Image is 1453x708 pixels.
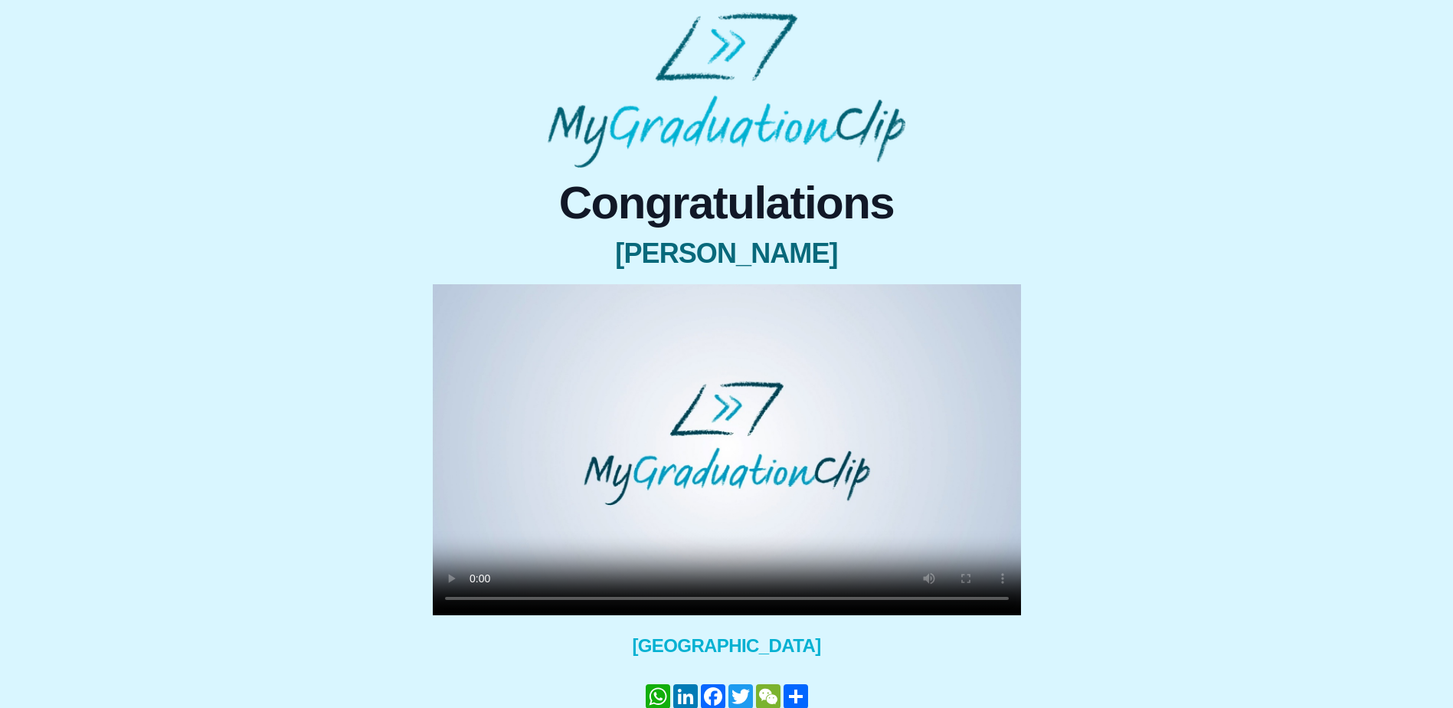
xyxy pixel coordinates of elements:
[548,12,905,168] img: MyGraduationClip
[433,634,1021,658] span: [GEOGRAPHIC_DATA]
[433,180,1021,226] span: Congratulations
[433,238,1021,269] span: [PERSON_NAME]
